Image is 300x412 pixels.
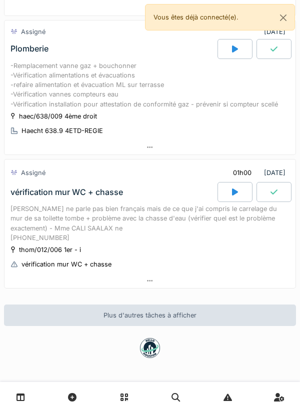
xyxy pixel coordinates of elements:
div: Vous êtes déjà connecté(e). [145,4,295,30]
button: Close [272,4,294,31]
div: -Remplacement vanne gaz + bouchonner -Vérification alimentations et évacuations -refaire alimenta... [10,61,289,109]
div: haec/638/009 4ème droit [19,111,97,121]
div: thom/012/006 1er - i [19,245,81,254]
div: 01h00 [233,168,251,177]
div: vérification mur WC + chasse [21,259,111,269]
div: Assigné [21,168,45,177]
div: Plus d'autres tâches à afficher [4,304,296,326]
div: Haecht 638.9 4ETD-REGIE [21,126,103,135]
div: [DATE] [264,27,289,36]
img: badge-BVDL4wpA.svg [140,338,160,358]
div: [DATE] [224,163,289,182]
div: Plomberie [10,44,48,53]
div: Assigné [21,27,45,36]
div: vérification mur WC + chasse [10,187,123,197]
div: [PERSON_NAME] ne parle pas bien français mais de ce que j'ai compris le carrelage du mur de sa to... [10,204,289,242]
